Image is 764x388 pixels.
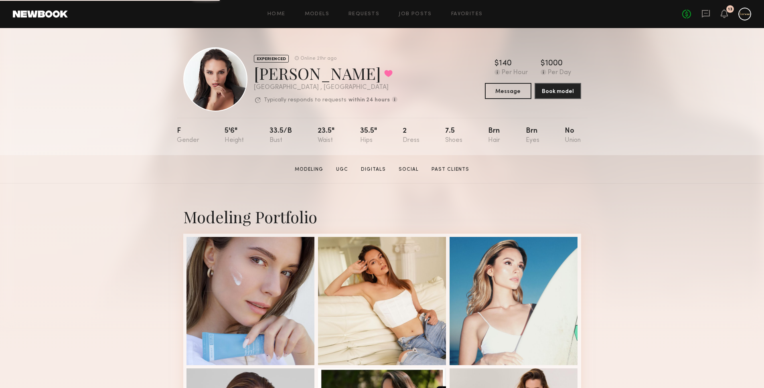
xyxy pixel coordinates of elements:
a: Modeling [292,166,326,173]
div: Brn [488,127,500,144]
p: Typically responds to requests [264,97,347,103]
div: 23.5" [318,127,334,144]
button: Book model [535,83,581,99]
a: Favorites [451,12,483,17]
a: Models [305,12,329,17]
div: Online 21hr ago [300,56,336,61]
div: $ [494,60,499,68]
a: Social [395,166,422,173]
div: 33.5/b [270,127,292,144]
div: Per Day [548,69,571,77]
a: UGC [333,166,351,173]
a: Digitals [358,166,389,173]
div: 2 [403,127,419,144]
a: Home [268,12,286,17]
div: 140 [499,60,512,68]
div: 35.5" [360,127,377,144]
a: Job Posts [399,12,432,17]
div: 5'6" [225,127,244,144]
div: Brn [526,127,539,144]
div: 7.5 [445,127,462,144]
div: $ [541,60,545,68]
a: Past Clients [428,166,472,173]
div: No [565,127,581,144]
div: [GEOGRAPHIC_DATA] , [GEOGRAPHIC_DATA] [254,84,397,91]
b: within 24 hours [349,97,390,103]
div: Modeling Portfolio [183,206,581,227]
div: EXPERIENCED [254,55,289,63]
div: F [177,127,199,144]
button: Message [485,83,531,99]
div: Per Hour [502,69,528,77]
div: 1000 [545,60,563,68]
div: 13 [728,7,732,12]
a: Requests [349,12,379,17]
div: [PERSON_NAME] [254,63,397,84]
